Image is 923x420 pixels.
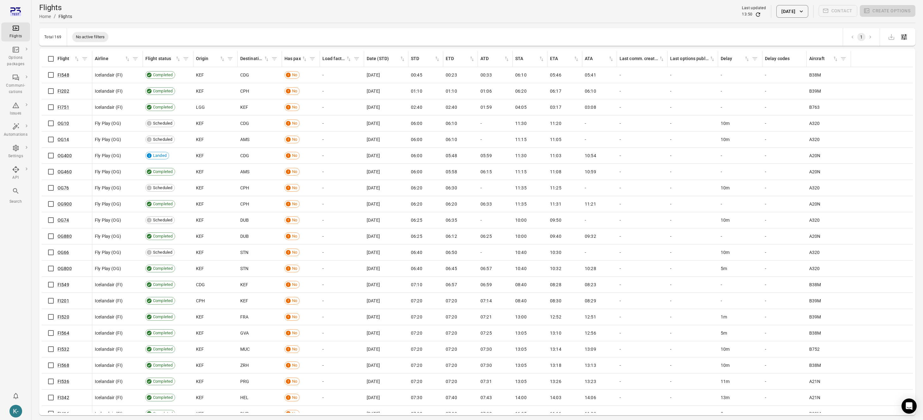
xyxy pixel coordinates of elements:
[290,217,299,223] span: No
[480,55,504,62] div: ATD
[480,72,492,78] span: 00:33
[352,54,361,64] button: Filter by load factor
[721,169,760,175] div: -
[367,55,399,62] div: Date (STD)
[367,104,380,110] span: [DATE]
[95,120,121,127] span: Fly Play (OG)
[4,175,28,181] div: API
[515,152,527,159] span: 11:30
[95,55,131,62] div: Sort by airline in ascending order
[58,201,72,207] a: OG900
[95,136,121,143] span: Fly Play (OG)
[1,142,30,161] a: Settings
[550,169,561,175] span: 11:08
[58,218,69,223] a: OG74
[670,55,715,62] span: Last options published
[290,104,299,110] span: No
[240,152,249,159] span: CDG
[284,55,308,62] div: Sort by has pax in ascending order
[809,72,821,78] span: B38M
[446,152,457,159] span: 05:48
[620,104,665,110] div: -
[196,55,225,62] div: Sort by origin in ascending order
[550,152,561,159] span: 11:03
[290,169,299,175] span: No
[446,55,475,62] div: Sort by ETD in ascending order
[411,201,422,207] span: 06:20
[411,152,422,159] span: 06:00
[322,72,362,78] div: -
[585,185,614,191] div: -
[620,55,658,62] div: Last comm. created
[196,72,204,78] span: KEF
[765,136,804,143] div: -
[765,185,804,191] div: -
[721,136,730,143] span: 10m
[58,121,69,126] a: OG10
[290,136,299,143] span: No
[585,55,614,62] div: Sort by ATA in ascending order
[367,55,406,62] span: Date (STD)
[721,72,760,78] div: -
[750,54,760,64] button: Filter by delay
[620,88,665,94] div: -
[44,35,62,39] div: Total 169
[80,54,89,64] button: Filter by flight
[550,201,561,207] span: 11:31
[151,169,175,175] span: Completed
[809,152,821,159] span: A20N
[270,54,279,64] button: Filter by destination
[860,5,915,18] span: Please make a selection to create an option package
[857,33,865,41] button: page 1
[58,250,69,255] a: OG66
[240,185,249,191] span: CPH
[446,185,457,191] span: 06:30
[411,169,422,175] span: 06:00
[620,120,665,127] div: -
[58,13,72,20] div: Flights
[765,201,804,207] div: -
[95,185,121,191] span: Fly Play (OG)
[411,88,422,94] span: 01:10
[620,55,665,62] div: Sort by last communication created in ascending order
[367,185,380,191] span: [DATE]
[4,83,28,95] div: Communi-cations
[322,201,362,207] div: -
[196,136,204,143] span: KEF
[515,201,527,207] span: 11:35
[411,55,440,62] div: Sort by STD in ascending order
[58,395,69,400] a: FI342
[585,169,596,175] span: 10:59
[367,88,380,94] span: [DATE]
[411,185,422,191] span: 06:20
[620,185,665,191] div: -
[585,88,596,94] span: 06:10
[446,104,457,110] span: 02:40
[240,104,248,110] span: KEF
[515,169,527,175] span: 11:15
[480,120,510,127] div: -
[809,120,820,127] span: A320
[58,105,69,110] a: FI751
[670,136,716,143] div: -
[151,217,174,223] span: Scheduled
[515,120,527,127] span: 11:30
[1,22,30,41] a: Flights
[809,185,820,191] span: A320
[58,55,80,62] div: Sort by flight in ascending order
[95,217,121,223] span: Fly Play (OG)
[196,104,205,110] span: LGG
[848,33,875,41] nav: pagination navigation
[411,104,422,110] span: 02:40
[58,137,69,142] a: OG14
[446,88,457,94] span: 01:10
[839,54,848,64] button: Filter by aircraft
[322,152,362,159] div: -
[620,152,665,159] div: -
[290,72,299,78] span: No
[721,55,744,62] div: Delay
[290,152,299,159] span: No
[39,13,72,20] nav: Breadcrumbs
[809,55,839,62] div: Sort by aircraft in ascending order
